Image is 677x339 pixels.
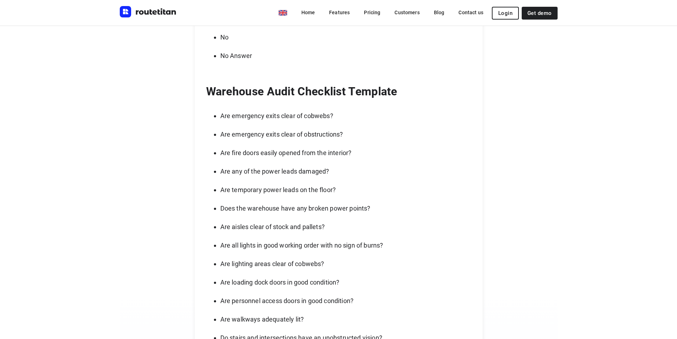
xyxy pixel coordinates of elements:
[220,51,471,61] p: No Answer
[220,314,471,324] p: Are walkways adequately lit?
[220,32,471,42] p: No
[220,240,471,250] p: Are all lights in good working order with no sign of burns?
[492,7,519,20] button: Login
[389,6,425,19] a: Customers
[220,129,471,139] p: Are emergency exits clear of obstructions?
[220,185,471,195] p: Are temporary power leads on the floor?
[220,166,471,176] p: Are any of the power leads damaged?
[498,10,512,16] span: Login
[358,6,386,19] a: Pricing
[527,10,552,16] span: Get demo
[428,6,450,19] a: Blog
[220,111,471,121] p: Are emergency exits clear of cobwebs?
[323,6,355,19] a: Features
[220,148,471,158] p: Are fire doors easily opened from the interior?
[206,84,471,100] p: Warehouse Audit Checklist Template
[522,7,557,20] a: Get demo
[120,6,177,19] a: Routetitan
[220,203,471,213] p: Does the warehouse have any broken power points?
[120,6,177,17] img: Routetitan logo
[220,277,471,287] p: Are loading dock doors in good condition?
[220,259,471,269] p: Are lighting areas clear of cobwebs?
[453,6,489,19] a: Contact us
[220,296,471,306] p: Are personnel access doors in good condition?
[220,222,471,232] p: Are aisles clear of stock and pallets?
[296,6,321,19] a: Home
